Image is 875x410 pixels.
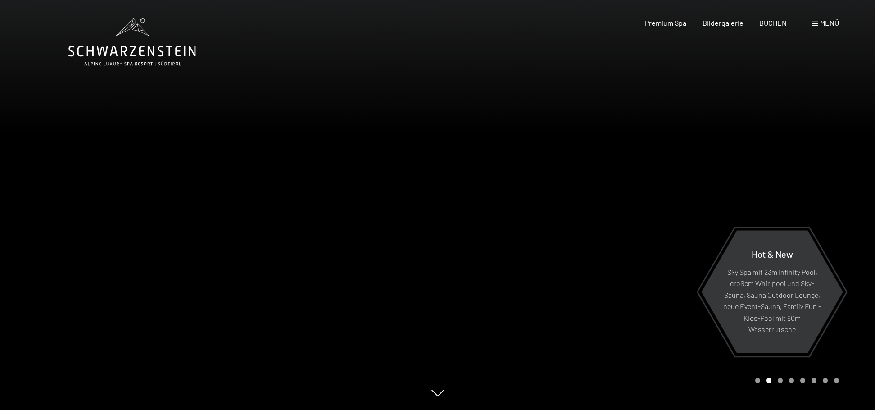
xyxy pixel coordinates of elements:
[800,378,805,383] div: Carousel Page 5
[834,378,839,383] div: Carousel Page 8
[703,18,744,27] a: Bildergalerie
[812,378,816,383] div: Carousel Page 6
[766,378,771,383] div: Carousel Page 2 (Current Slide)
[723,266,821,335] p: Sky Spa mit 23m Infinity Pool, großem Whirlpool und Sky-Sauna, Sauna Outdoor Lounge, neue Event-S...
[820,18,839,27] span: Menü
[645,18,686,27] a: Premium Spa
[759,18,787,27] a: BUCHEN
[752,378,839,383] div: Carousel Pagination
[755,378,760,383] div: Carousel Page 1
[823,378,828,383] div: Carousel Page 7
[789,378,794,383] div: Carousel Page 4
[752,248,793,259] span: Hot & New
[778,378,783,383] div: Carousel Page 3
[701,230,843,354] a: Hot & New Sky Spa mit 23m Infinity Pool, großem Whirlpool und Sky-Sauna, Sauna Outdoor Lounge, ne...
